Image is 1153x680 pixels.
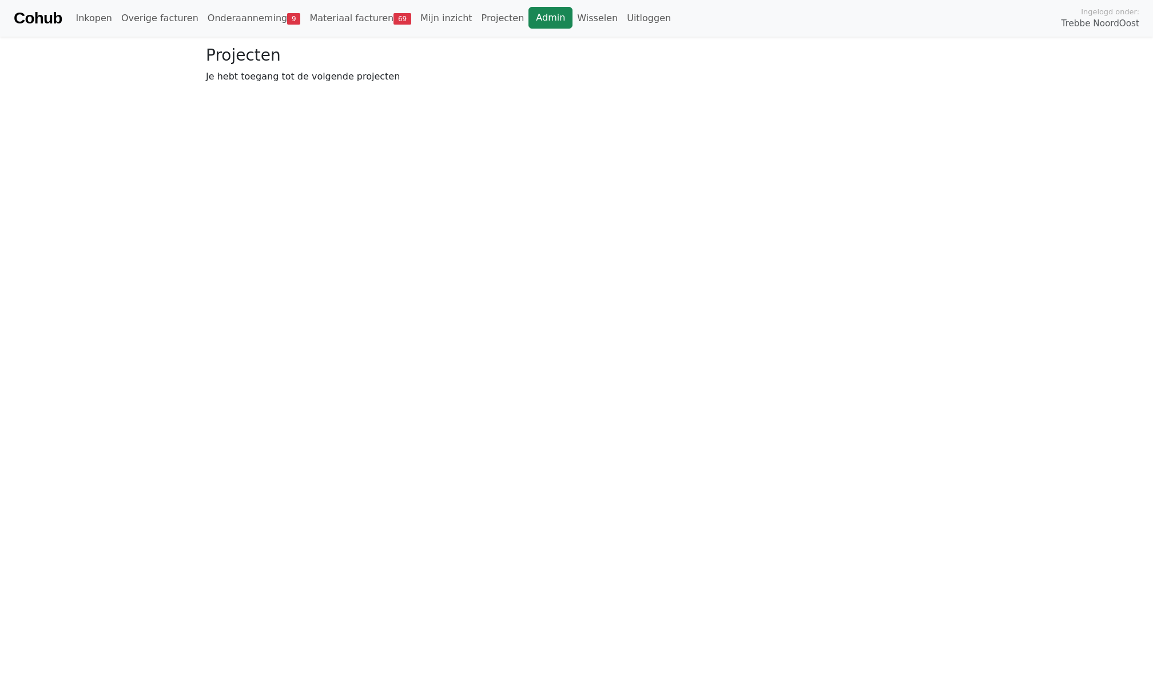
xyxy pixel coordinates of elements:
[117,7,203,30] a: Overige facturen
[622,7,675,30] a: Uitloggen
[416,7,477,30] a: Mijn inzicht
[572,7,622,30] a: Wisselen
[1061,17,1139,30] span: Trebbe NoordOost
[203,7,305,30] a: Onderaanneming9
[305,7,416,30] a: Materiaal facturen69
[528,7,572,29] a: Admin
[71,7,116,30] a: Inkopen
[477,7,529,30] a: Projecten
[206,70,947,83] p: Je hebt toegang tot de volgende projecten
[1081,6,1139,17] span: Ingelogd onder:
[14,5,62,32] a: Cohub
[393,13,411,25] span: 69
[287,13,300,25] span: 9
[206,46,947,65] h3: Projecten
